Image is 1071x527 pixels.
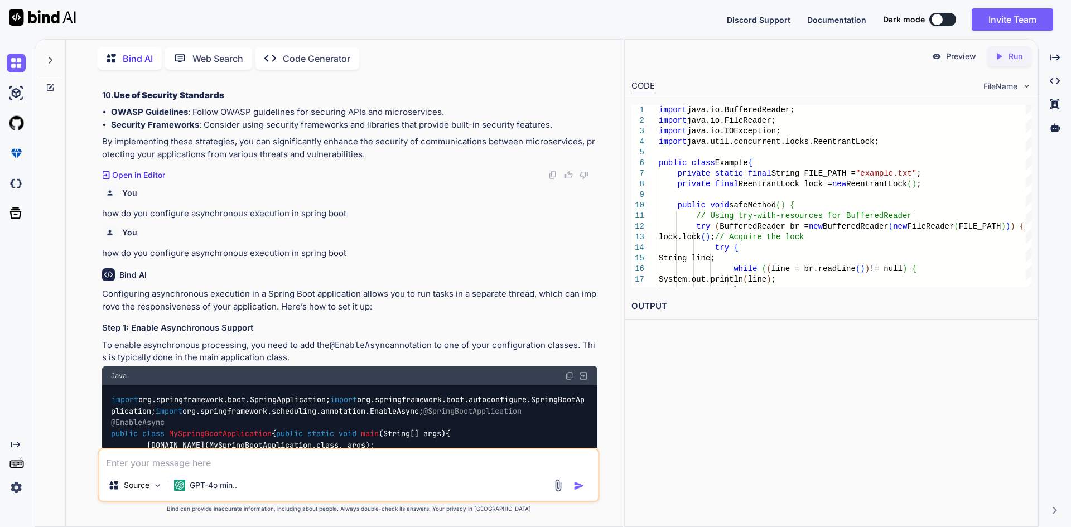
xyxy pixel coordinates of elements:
div: 12 [631,221,644,232]
span: @EnableAsync [111,417,165,427]
img: attachment [552,479,565,492]
span: final [715,180,738,188]
img: darkCloudIdeIcon [7,174,26,193]
span: ; [771,275,775,284]
button: Documentation [807,14,866,26]
h6: Bind AI [119,269,147,281]
span: FILE_PATH [958,222,1001,231]
p: Web Search [192,52,243,65]
span: ) [860,264,865,273]
span: new [809,222,823,231]
div: 2 [631,115,644,126]
div: 9 [631,190,644,200]
span: java.util.concurrent.locks.ReentrantLock; [687,137,879,146]
img: Pick Models [153,481,162,490]
span: class [691,158,715,167]
span: ) [1010,222,1015,231]
span: (String[] args) [379,429,446,439]
p: how do you configure asynchronous execution in spring boot [102,247,597,260]
button: Invite Team [972,8,1053,31]
li: : Consider using security frameworks and libraries that provide built-in security features. [111,119,597,132]
div: 11 [631,211,644,221]
span: class [142,429,165,439]
span: { [747,158,752,167]
span: ( [954,222,958,231]
span: ; [710,233,715,241]
h6: You [122,227,137,238]
span: Discord Support [727,15,790,25]
div: 18 [631,285,644,296]
span: ( [743,275,747,284]
span: ) [1005,222,1010,231]
span: try [715,243,729,252]
span: private [677,180,710,188]
span: ) [865,264,869,273]
img: dislike [580,171,588,180]
span: System.out.println [659,275,743,284]
img: ai-studio [7,84,26,103]
p: Source [124,480,149,491]
span: Documentation [807,15,866,25]
span: ( [766,264,771,273]
span: line = br.readLine [771,264,855,273]
span: try [696,222,710,231]
span: lock.lock [659,233,701,241]
img: Open in Browser [578,371,588,381]
strong: Security Frameworks [111,119,199,130]
span: FileName [983,81,1017,92]
span: ( [715,222,719,231]
span: "example.txt" [856,169,916,178]
p: Configuring asynchronous execution in a Spring Boot application allows you to run tasks in a sepa... [102,288,597,313]
span: java.io.FileReader; [687,116,776,125]
span: safeMethod [729,201,776,210]
div: 6 [631,158,644,168]
img: chat [7,54,26,72]
span: public [276,429,303,439]
span: import [659,116,687,125]
span: String line; [659,254,715,263]
span: BufferedReader br = [720,222,809,231]
div: 10 [631,200,644,211]
span: import [156,406,182,416]
span: } [734,286,738,294]
span: String FILE_PATH = [771,169,855,178]
span: ) [903,264,907,273]
code: @EnableAsync [330,340,390,351]
span: import [659,137,687,146]
p: Open in Editor [112,170,165,181]
span: import [659,127,687,136]
li: : Follow OWASP guidelines for securing APIs and microservices. [111,106,597,119]
span: ( [888,222,893,231]
p: Run [1009,51,1022,62]
h6: You [122,187,137,199]
span: public [111,429,138,439]
span: != null [870,264,903,273]
span: ReentrantLock lock = [738,180,832,188]
p: Code Generator [283,52,350,65]
span: ( [701,233,705,241]
span: new [893,222,907,231]
span: java.io.BufferedReader; [687,105,794,114]
h3: Step 1: Enable Asynchronous Support [102,322,597,335]
span: ) [766,275,771,284]
span: // Using try-with-resources for BufferedReader [696,211,911,220]
div: 17 [631,274,644,285]
div: 1 [631,105,644,115]
p: Preview [946,51,976,62]
span: static [715,169,742,178]
span: Example [715,158,747,167]
span: import [330,395,357,405]
span: private [677,169,710,178]
span: static [307,429,334,439]
div: 8 [631,179,644,190]
span: @SpringBootApplication [423,406,522,416]
p: To enable asynchronous processing, you need to add the annotation to one of your configuration cl... [102,339,597,364]
span: ( [776,201,780,210]
span: ReentrantLock [846,180,907,188]
button: Discord Support [727,14,790,26]
img: chevron down [1022,81,1031,91]
code: org.springframework.boot.SpringApplication; org.springframework.boot.autoconfigure.SpringBootAppl... [111,394,585,473]
span: java.io.IOException; [687,127,780,136]
strong: OWASP Guidelines [111,107,188,117]
span: BufferedReader [823,222,889,231]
